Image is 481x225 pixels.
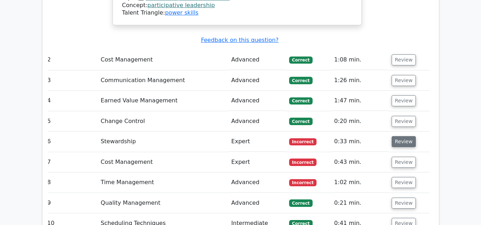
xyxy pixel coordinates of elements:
span: Correct [289,97,312,105]
button: Review [392,54,416,65]
td: 1:26 min. [331,70,389,91]
td: 1:08 min. [331,50,389,70]
td: 8 [45,172,98,193]
td: 3 [45,70,98,91]
td: 1:02 min. [331,172,389,193]
td: 7 [45,152,98,172]
a: Feedback on this question? [201,37,278,43]
td: Stewardship [98,132,229,152]
td: 1:47 min. [331,91,389,111]
td: Advanced [229,172,287,193]
td: 0:21 min. [331,193,389,213]
td: Expert [229,152,287,172]
td: Advanced [229,193,287,213]
td: Advanced [229,111,287,132]
td: 2 [45,50,98,70]
button: Review [392,198,416,209]
td: 0:43 min. [331,152,389,172]
span: Incorrect [289,179,317,186]
td: 0:20 min. [331,111,389,132]
td: Communication Management [98,70,229,91]
td: Cost Management [98,152,229,172]
span: Correct [289,77,312,84]
td: Expert [229,132,287,152]
td: Quality Management [98,193,229,213]
span: Incorrect [289,138,317,145]
a: participative leadership [147,2,215,9]
td: 4 [45,91,98,111]
span: Incorrect [289,159,317,166]
button: Review [392,75,416,86]
button: Review [392,116,416,127]
td: 6 [45,132,98,152]
button: Review [392,157,416,168]
td: 0:33 min. [331,132,389,152]
div: Concept: [122,2,352,9]
button: Review [392,95,416,106]
td: Change Control [98,111,229,132]
button: Review [392,136,416,147]
td: 9 [45,193,98,213]
td: Earned Value Management [98,91,229,111]
td: Time Management [98,172,229,193]
a: power skills [165,9,198,16]
td: Advanced [229,50,287,70]
td: 5 [45,111,98,132]
span: Correct [289,57,312,64]
td: Advanced [229,91,287,111]
span: Correct [289,118,312,125]
td: Cost Management [98,50,229,70]
button: Review [392,177,416,188]
td: Advanced [229,70,287,91]
span: Correct [289,199,312,207]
